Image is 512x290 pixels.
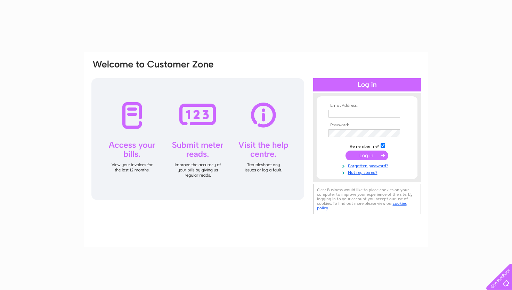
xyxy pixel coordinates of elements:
[328,162,407,169] a: Forgotten password?
[317,201,407,210] a: cookies policy
[328,169,407,175] a: Not registered?
[346,151,388,160] input: Submit
[327,123,407,128] th: Password:
[327,103,407,108] th: Email Address:
[327,142,407,149] td: Remember me?
[313,184,421,214] div: Clear Business would like to place cookies on your computer to improve your experience of the sit...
